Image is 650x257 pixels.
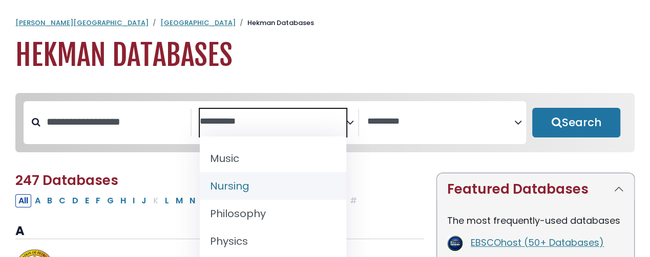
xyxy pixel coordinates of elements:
button: Filter Results J [138,194,150,207]
p: The most frequently-used databases [447,214,624,227]
button: Filter Results G [104,194,117,207]
button: Filter Results A [32,194,44,207]
button: Filter Results O [199,194,212,207]
li: Hekman Databases [236,18,314,28]
li: Nursing [200,172,346,200]
button: All [15,194,31,207]
button: Submit for Search Results [532,108,620,137]
button: Filter Results H [117,194,129,207]
nav: breadcrumb [15,18,635,28]
a: EBSCOhost (50+ Databases) [471,236,604,249]
h3: A [15,224,424,239]
button: Filter Results N [186,194,198,207]
div: Alpha-list to filter by first letter of database name [15,194,361,206]
a: [PERSON_NAME][GEOGRAPHIC_DATA] [15,18,149,28]
button: Filter Results C [56,194,69,207]
a: [GEOGRAPHIC_DATA] [160,18,236,28]
nav: Search filters [15,93,635,152]
button: Featured Databases [437,173,634,205]
button: Filter Results M [173,194,186,207]
button: Filter Results I [130,194,138,207]
li: Music [200,145,346,172]
li: Philosophy [200,200,346,227]
button: Filter Results E [82,194,92,207]
textarea: Search [367,116,514,127]
textarea: Search [200,116,347,127]
button: Filter Results L [162,194,172,207]
input: Search database by title or keyword [40,113,191,130]
span: 247 Databases [15,171,118,190]
button: Filter Results F [93,194,103,207]
li: Physics [200,227,346,255]
button: Filter Results D [69,194,81,207]
h1: Hekman Databases [15,38,635,73]
button: Filter Results B [44,194,55,207]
